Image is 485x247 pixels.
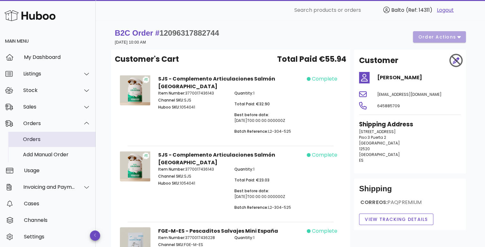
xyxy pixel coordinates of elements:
[437,6,454,14] a: Logout
[158,235,227,241] p: 3770017436228
[359,146,370,152] span: 12520
[158,227,278,235] strong: FGE-M-ES - Pescaditos Salvajes Mini España
[158,180,180,186] span: Huboo SKU:
[359,120,461,129] h3: Shipping Address
[377,103,400,109] span: 645885709
[24,54,91,60] div: My Dashboard
[24,167,91,173] div: Usage
[359,184,461,199] div: Shipping
[359,135,386,140] span: Piso 3 Puerta 2
[158,235,185,240] span: Item Number:
[23,184,75,190] div: Invoicing and Payments
[312,151,337,159] span: complete
[377,74,461,81] h4: [PERSON_NAME]
[158,90,227,96] p: 3770017436143
[359,152,400,157] span: [GEOGRAPHIC_DATA]
[24,234,91,240] div: Settings
[406,6,432,14] span: (Ref: 14311)
[359,158,364,163] span: ES
[359,140,400,146] span: [GEOGRAPHIC_DATA]
[234,205,303,210] p: L2-304-525
[234,177,269,183] span: Total Paid: €23.03
[158,75,275,90] strong: SJS - Complemento Articulaciones Salmón [GEOGRAPHIC_DATA]
[158,90,185,96] span: Item Number:
[234,188,269,194] span: Best before date:
[120,151,151,181] img: Product Image
[377,92,442,97] span: [EMAIL_ADDRESS][DOMAIN_NAME]
[158,97,227,103] p: SJS
[23,87,75,93] div: Stock
[159,29,219,37] span: 12096317882744
[234,166,303,172] p: 1
[277,53,346,65] span: Total Paid €55.94
[158,151,275,166] strong: SJS - Complemento Articulaciones Salmón [GEOGRAPHIC_DATA]
[158,173,227,179] p: SJS
[312,227,337,235] span: complete
[158,97,184,103] span: Channel SKU:
[23,71,75,77] div: Listings
[158,173,184,179] span: Channel SKU:
[234,129,303,134] p: L2-304-525
[234,101,270,107] span: Total Paid: €32.90
[23,120,75,126] div: Orders
[234,205,268,210] span: Batch Reference:
[158,104,180,110] span: Huboo SKU:
[115,29,219,37] strong: B2C Order #
[234,188,303,200] p: [DATE]T00:00:00.000000Z
[234,90,253,96] span: Quantity:
[24,217,91,223] div: Channels
[158,166,185,172] span: Item Number:
[234,235,253,240] span: Quantity:
[234,129,268,134] span: Batch Reference:
[23,136,91,142] div: Orders
[158,180,227,186] p: 1054041
[158,166,227,172] p: 3770017436143
[234,90,303,96] p: 1
[312,75,337,83] span: complete
[359,199,461,211] div: CORREOS:
[234,112,269,117] span: Best before date:
[359,55,398,66] h2: Customer
[23,104,75,110] div: Sales
[24,201,91,207] div: Cases
[359,214,433,225] button: View Tracking details
[115,53,179,65] span: Customer's Cart
[391,6,404,14] span: Balto
[387,199,422,206] span: PAQPREMIUM
[4,9,55,22] img: Huboo Logo
[364,216,428,223] span: View Tracking details
[120,75,151,105] img: Product Image
[234,112,303,123] p: [DATE]T00:00:00.000000Z
[234,166,253,172] span: Quantity:
[115,40,146,45] small: [DATE] 10:00 AM
[23,152,91,158] div: Add Manual Order
[158,104,227,110] p: 1054041
[234,235,303,241] p: 1
[359,129,396,134] span: [STREET_ADDRESS]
